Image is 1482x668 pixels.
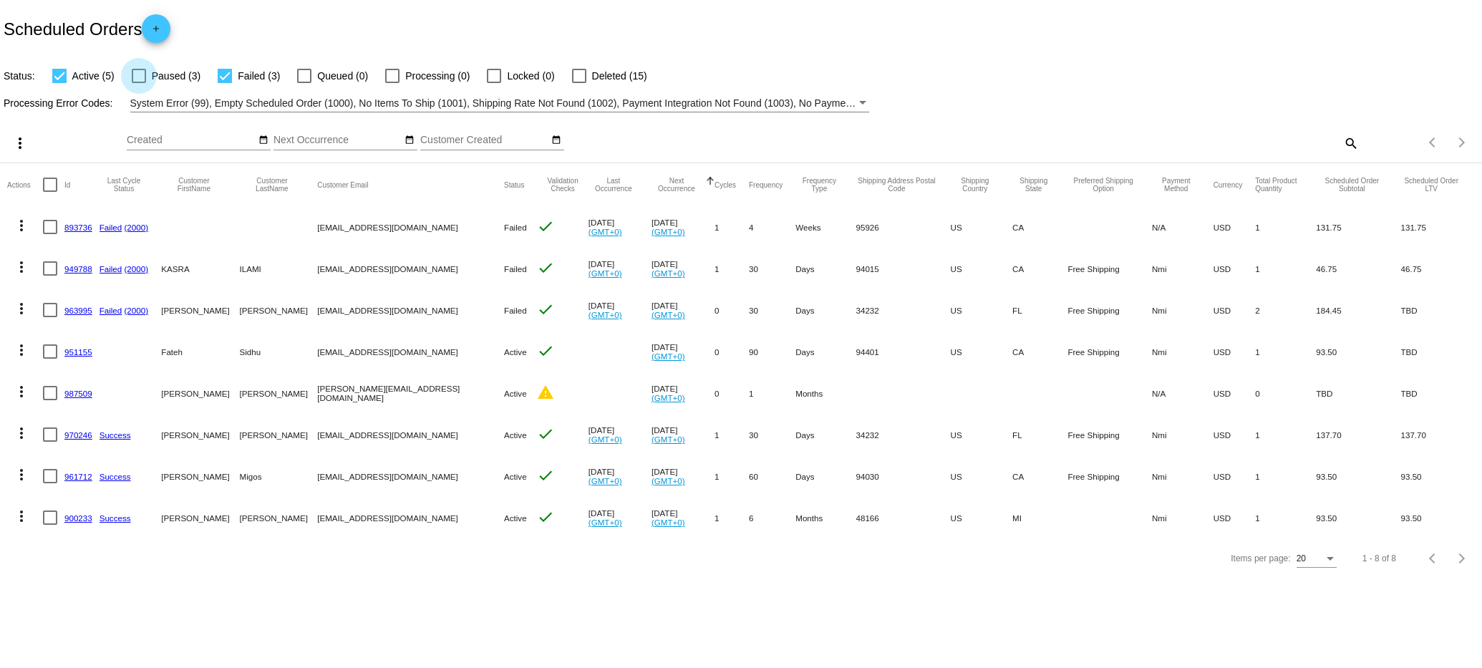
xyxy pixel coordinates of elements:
[715,180,736,189] button: Change sorting for Cycles
[161,372,239,414] mat-cell: [PERSON_NAME]
[504,472,527,481] span: Active
[240,497,318,538] mat-cell: [PERSON_NAME]
[161,248,239,289] mat-cell: KASRA
[1401,455,1475,497] mat-cell: 93.50
[951,497,1012,538] mat-cell: US
[1231,553,1290,563] div: Items per page:
[504,389,527,398] span: Active
[161,497,239,538] mat-cell: [PERSON_NAME]
[795,372,856,414] mat-cell: Months
[592,67,647,84] span: Deleted (15)
[273,135,402,146] input: Next Occurrence
[1255,289,1316,331] mat-cell: 2
[589,455,652,497] mat-cell: [DATE]
[652,310,685,319] a: (GMT+0)
[1255,455,1316,497] mat-cell: 1
[64,513,92,523] a: 900233
[589,177,639,193] button: Change sorting for LastOccurrenceUtc
[1316,289,1400,331] mat-cell: 184.45
[1401,372,1475,414] mat-cell: TBD
[1012,248,1067,289] mat-cell: CA
[317,331,504,372] mat-cell: [EMAIL_ADDRESS][DOMAIN_NAME]
[240,248,318,289] mat-cell: ILAMI
[795,206,856,248] mat-cell: Weeks
[100,472,131,481] a: Success
[1214,497,1256,538] mat-cell: USD
[1152,248,1214,289] mat-cell: Nmi
[652,372,715,414] mat-cell: [DATE]
[951,455,1012,497] mat-cell: US
[100,223,122,232] a: Failed
[1255,163,1316,206] mat-header-cell: Total Product Quantity
[4,70,35,82] span: Status:
[507,67,554,84] span: Locked (0)
[7,163,43,206] mat-header-cell: Actions
[13,508,30,525] mat-icon: more_vert
[317,248,504,289] mat-cell: [EMAIL_ADDRESS][DOMAIN_NAME]
[1152,289,1214,331] mat-cell: Nmi
[715,289,749,331] mat-cell: 0
[652,352,685,361] a: (GMT+0)
[100,430,131,440] a: Success
[1401,177,1462,193] button: Change sorting for LifetimeValue
[856,331,950,372] mat-cell: 94401
[240,414,318,455] mat-cell: [PERSON_NAME]
[652,497,715,538] mat-cell: [DATE]
[589,206,652,248] mat-cell: [DATE]
[715,331,749,372] mat-cell: 0
[161,177,226,193] button: Change sorting for CustomerFirstName
[1012,289,1067,331] mat-cell: FL
[749,206,795,248] mat-cell: 4
[715,248,749,289] mat-cell: 1
[13,425,30,442] mat-icon: more_vert
[1362,553,1396,563] div: 1 - 8 of 8
[1401,289,1475,331] mat-cell: TBD
[652,289,715,331] mat-cell: [DATE]
[504,513,527,523] span: Active
[1297,554,1337,564] mat-select: Items per page:
[1012,331,1067,372] mat-cell: CA
[589,268,622,278] a: (GMT+0)
[1419,544,1448,573] button: Previous page
[589,497,652,538] mat-cell: [DATE]
[551,135,561,146] mat-icon: date_range
[795,248,856,289] mat-cell: Days
[1152,497,1214,538] mat-cell: Nmi
[1316,248,1400,289] mat-cell: 46.75
[856,497,950,538] mat-cell: 48166
[589,227,622,236] a: (GMT+0)
[537,508,554,526] mat-icon: check
[537,342,554,359] mat-icon: check
[1214,414,1256,455] mat-cell: USD
[64,347,92,357] a: 951155
[589,476,622,485] a: (GMT+0)
[1316,497,1400,538] mat-cell: 93.50
[951,414,1012,455] mat-cell: US
[715,455,749,497] mat-cell: 1
[856,177,937,193] button: Change sorting for ShippingPostcode
[1255,206,1316,248] mat-cell: 1
[1214,372,1256,414] mat-cell: USD
[317,67,368,84] span: Queued (0)
[1448,128,1476,157] button: Next page
[64,180,70,189] button: Change sorting for Id
[1067,289,1151,331] mat-cell: Free Shipping
[652,248,715,289] mat-cell: [DATE]
[652,268,685,278] a: (GMT+0)
[652,331,715,372] mat-cell: [DATE]
[100,177,149,193] button: Change sorting for LastProcessingCycleId
[64,430,92,440] a: 970246
[1401,414,1475,455] mat-cell: 137.70
[652,455,715,497] mat-cell: [DATE]
[72,67,115,84] span: Active (5)
[715,206,749,248] mat-cell: 1
[1401,331,1475,372] mat-cell: TBD
[749,180,783,189] button: Change sorting for Frequency
[125,223,149,232] a: (2000)
[1316,372,1400,414] mat-cell: TBD
[1152,455,1214,497] mat-cell: Nmi
[161,289,239,331] mat-cell: [PERSON_NAME]
[1067,177,1138,193] button: Change sorting for PreferredShippingOption
[238,67,280,84] span: Failed (3)
[1214,180,1243,189] button: Change sorting for CurrencyIso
